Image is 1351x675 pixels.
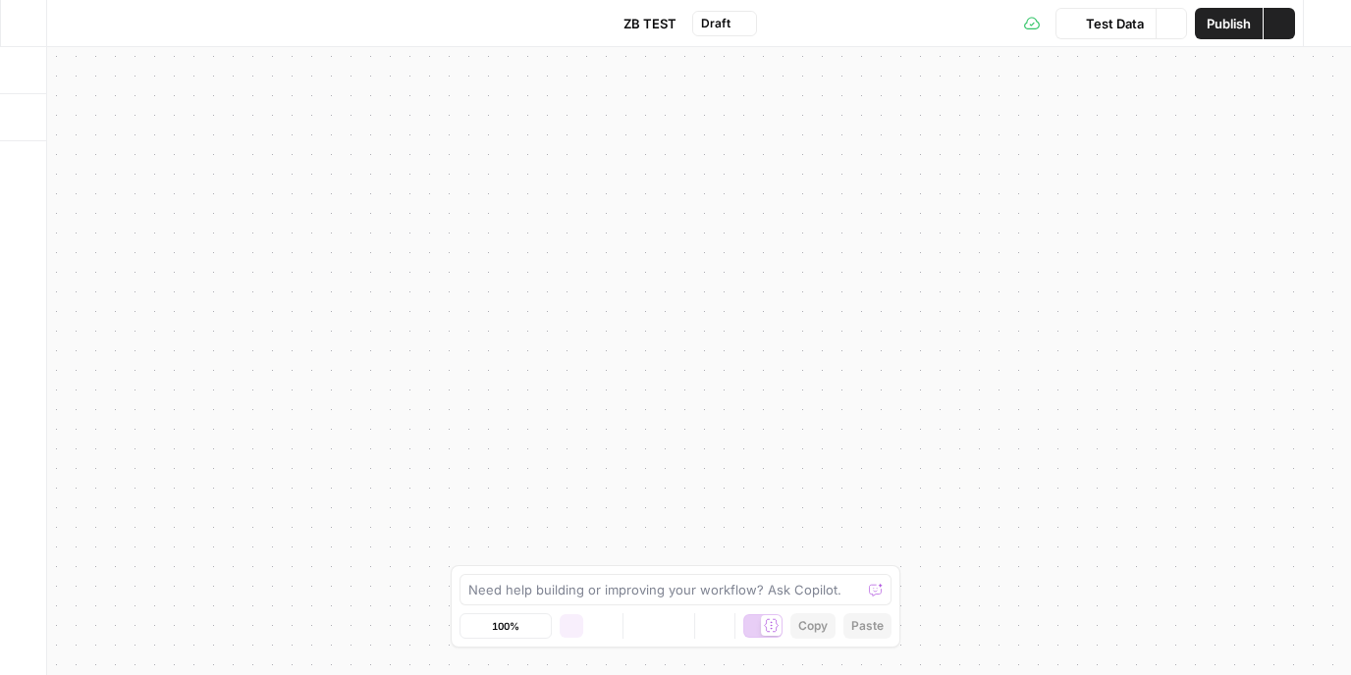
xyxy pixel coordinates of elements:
span: Test Data [1086,14,1144,33]
button: Paste [843,613,892,639]
span: ZB TEST [623,14,676,33]
span: Paste [851,617,884,635]
button: Draft [692,11,757,36]
button: Publish [1195,8,1263,39]
span: 100% [492,618,519,634]
span: Publish [1207,14,1251,33]
button: ZB TEST [594,8,688,39]
span: Copy [798,617,828,635]
button: Copy [790,613,836,639]
button: Test Data [1055,8,1156,39]
span: Draft [701,15,730,32]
